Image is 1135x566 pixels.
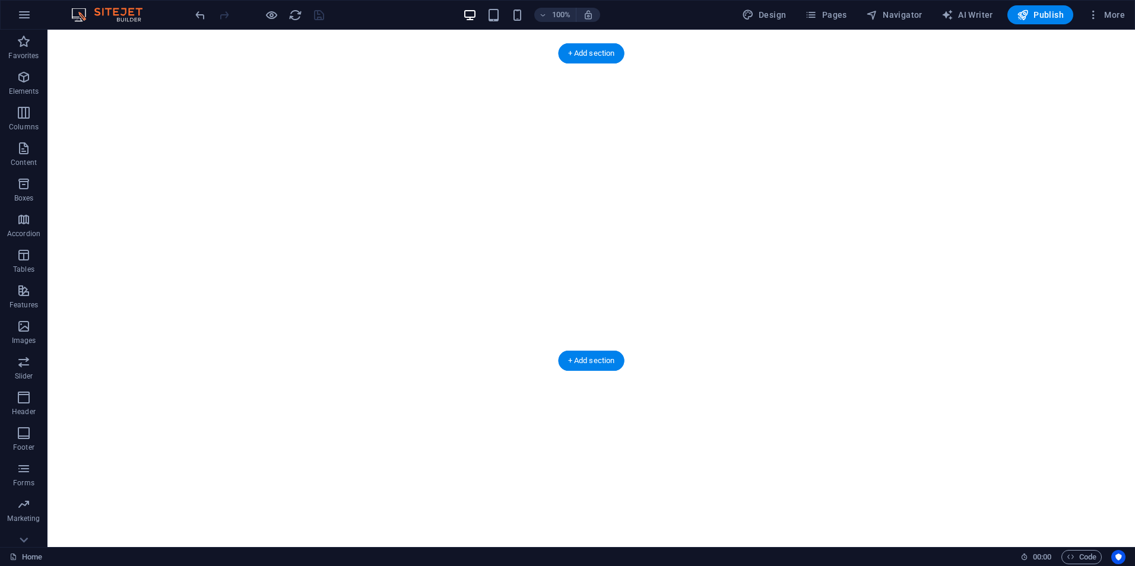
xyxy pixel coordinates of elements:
[13,265,34,274] p: Tables
[800,5,851,24] button: Pages
[7,229,40,239] p: Accordion
[9,122,39,132] p: Columns
[534,8,576,22] button: 100%
[866,9,922,21] span: Navigator
[1083,5,1130,24] button: More
[14,193,34,203] p: Boxes
[194,8,207,22] i: Undo: Change image (Ctrl+Z)
[1041,552,1043,561] span: :
[742,9,787,21] span: Design
[1017,9,1064,21] span: Publish
[13,478,34,488] p: Forms
[9,550,42,564] a: Click to cancel selection. Double-click to open Pages
[193,8,207,22] button: undo
[288,8,302,22] i: Reload page
[264,8,278,22] button: Click here to leave preview mode and continue editing
[12,336,36,345] p: Images
[8,51,39,61] p: Favorites
[1061,550,1102,564] button: Code
[13,443,34,452] p: Footer
[1007,5,1073,24] button: Publish
[583,9,594,20] i: On resize automatically adjust zoom level to fit chosen device.
[1088,9,1125,21] span: More
[11,158,37,167] p: Content
[7,514,40,523] p: Marketing
[941,9,993,21] span: AI Writer
[1020,550,1052,564] h6: Session time
[737,5,791,24] div: Design (Ctrl+Alt+Y)
[12,407,36,416] p: Header
[552,8,571,22] h6: 100%
[559,43,624,63] div: + Add section
[1033,550,1051,564] span: 00 00
[1067,550,1096,564] span: Code
[1111,550,1126,564] button: Usercentrics
[861,5,927,24] button: Navigator
[9,87,39,96] p: Elements
[15,371,33,381] p: Slider
[805,9,847,21] span: Pages
[559,351,624,371] div: + Add section
[9,300,38,310] p: Features
[937,5,998,24] button: AI Writer
[68,8,157,22] img: Editor Logo
[288,8,302,22] button: reload
[737,5,791,24] button: Design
